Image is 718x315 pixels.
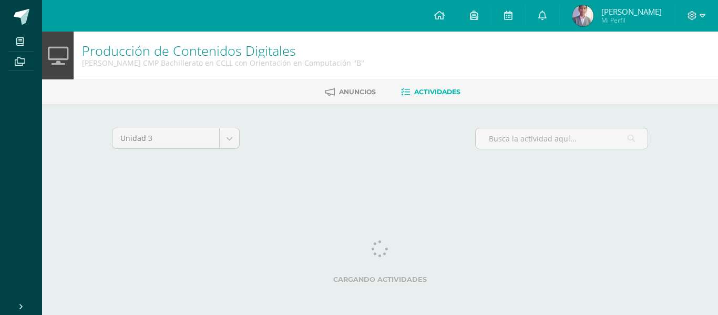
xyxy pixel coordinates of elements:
span: [PERSON_NAME] [601,6,662,17]
span: Actividades [414,88,460,96]
div: Quinto Bachillerato CMP Bachillerato en CCLL con Orientación en Computación 'B' [82,58,364,68]
label: Cargando actividades [112,276,648,283]
span: Anuncios [339,88,376,96]
input: Busca la actividad aquí... [476,128,648,149]
a: Producción de Contenidos Digitales [82,42,296,59]
h1: Producción de Contenidos Digitales [82,43,364,58]
img: 1de75e93fbb60815506d9f294c605aff.png [572,5,593,26]
a: Unidad 3 [112,128,239,148]
a: Anuncios [325,84,376,100]
a: Actividades [401,84,460,100]
span: Unidad 3 [120,128,211,148]
span: Mi Perfil [601,16,662,25]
